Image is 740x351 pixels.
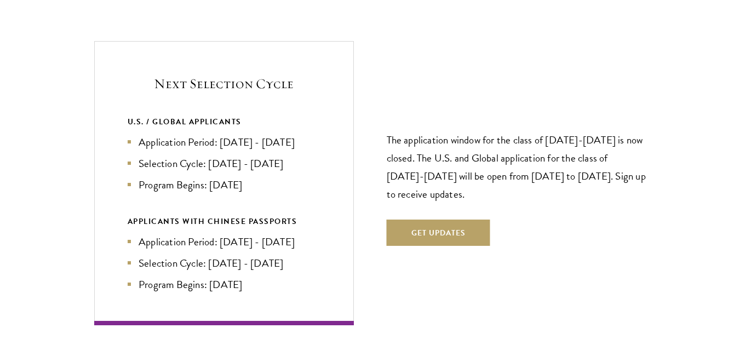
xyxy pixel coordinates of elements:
li: Application Period: [DATE] - [DATE] [128,134,320,150]
h5: Next Selection Cycle [128,74,320,93]
button: Get Updates [387,220,490,246]
li: Application Period: [DATE] - [DATE] [128,234,320,250]
div: APPLICANTS WITH CHINESE PASSPORTS [128,215,320,228]
li: Selection Cycle: [DATE] - [DATE] [128,156,320,171]
p: The application window for the class of [DATE]-[DATE] is now closed. The U.S. and Global applicat... [387,131,646,203]
li: Program Begins: [DATE] [128,277,320,292]
li: Program Begins: [DATE] [128,177,320,193]
div: U.S. / GLOBAL APPLICANTS [128,115,320,129]
li: Selection Cycle: [DATE] - [DATE] [128,255,320,271]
